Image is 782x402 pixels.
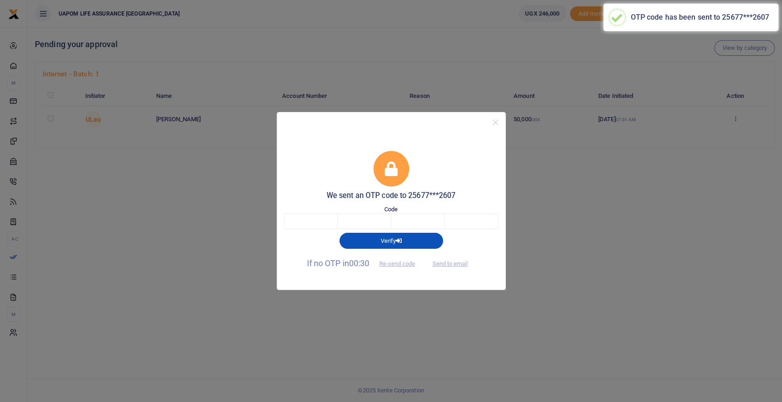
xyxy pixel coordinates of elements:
[307,258,423,268] span: If no OTP in
[349,258,370,268] span: 00:30
[489,116,502,129] button: Close
[284,191,498,200] h5: We sent an OTP code to 25677***2607
[339,233,443,248] button: Verify
[384,205,398,214] label: Code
